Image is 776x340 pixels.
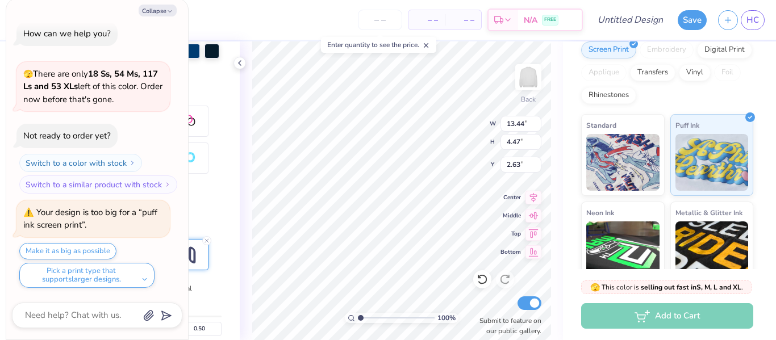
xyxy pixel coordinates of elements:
strong: 18 Ss, 54 Ms, 117 Ls and 53 XLs [23,68,158,93]
div: Not ready to order yet? [23,130,111,141]
span: 100 % [437,313,456,323]
div: Enter quantity to see the price. [321,37,436,53]
span: Neon Ink [586,207,614,219]
span: There are only left of this color. Order now before that's gone. [23,68,162,105]
div: Vinyl [679,64,711,81]
img: Metallic & Glitter Ink [675,221,749,278]
div: Rhinestones [581,87,636,104]
span: – – [415,14,438,26]
span: Standard [586,119,616,131]
span: 🫣 [23,69,33,79]
div: Foil [714,64,741,81]
span: Center [500,194,521,202]
span: FREE [544,16,556,24]
div: Your design is too big for a “puff ink screen print”. [23,207,157,231]
button: Collapse [139,5,177,16]
strong: selling out fast in S, M, L and XL [641,283,741,292]
span: Bottom [500,248,521,256]
span: Top [500,230,521,238]
img: Back [517,66,540,89]
span: Puff Ink [675,119,699,131]
div: Embroidery [640,41,694,58]
img: Switch to a similar product with stock [164,181,171,188]
button: Make it as big as possible [19,243,116,259]
img: Neon Ink [586,221,660,278]
div: Applique [581,64,627,81]
span: N/A [524,14,537,26]
div: How can we help you? [23,28,111,39]
div: Digital Print [697,41,752,58]
span: – – [452,14,474,26]
a: HC [741,10,765,30]
div: Transfers [630,64,675,81]
span: HC [746,14,759,27]
button: Switch to a similar product with stock [19,175,177,194]
button: Save [678,10,707,30]
span: Metallic & Glitter Ink [675,207,742,219]
input: – – [358,10,402,30]
button: Pick a print type that supportslarger designs. [19,263,155,288]
div: Screen Print [581,41,636,58]
div: Back [521,94,536,104]
img: Puff Ink [675,134,749,191]
span: Middle [500,212,521,220]
img: Switch to a color with stock [129,159,136,166]
button: Switch to a color with stock [19,154,142,172]
input: Untitled Design [589,9,672,31]
span: 🫣 [590,282,600,293]
img: Standard [586,134,660,191]
label: Submit to feature on our public gallery. [473,316,541,336]
span: This color is . [590,282,743,292]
